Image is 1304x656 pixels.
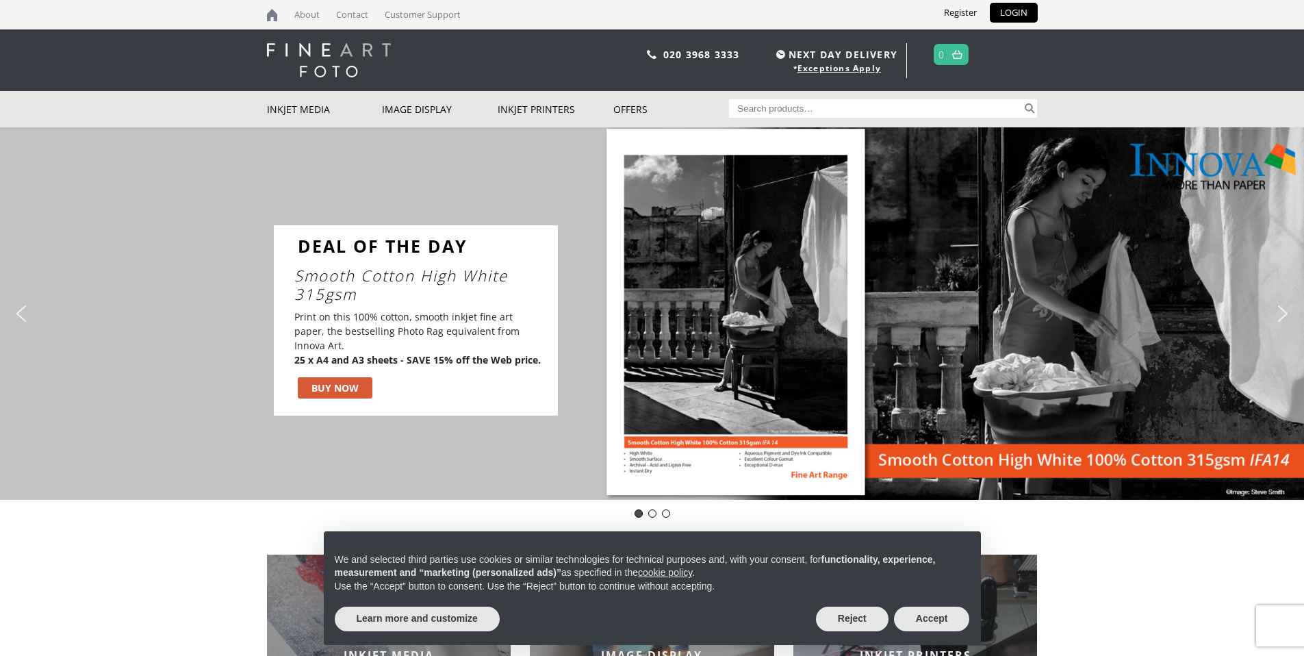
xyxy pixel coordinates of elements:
[267,43,391,77] img: logo-white.svg
[382,91,498,127] a: Image Display
[1272,303,1294,325] img: next arrow
[797,62,881,74] a: Exceptions Apply
[335,607,500,631] button: Learn more and customize
[274,225,558,416] div: DEAL OF THE DAYSmooth Cotton High White 315gsmPrint on this 100% cotton, smooth inkjet fine art p...
[776,50,785,59] img: time.svg
[952,50,962,59] img: basket.svg
[938,45,945,64] a: 0
[729,99,1022,118] input: Search products…
[335,554,936,579] strong: functionality, experience, measurement and “marketing (personalized ads)”
[638,567,692,578] a: cookie policy
[298,377,372,399] a: BUY NOW
[773,47,897,62] span: NEXT DAY DELIVERY
[311,381,359,395] div: BUY NOW
[662,509,670,518] div: pinch book
[816,607,888,631] button: Reject
[635,509,643,518] div: DOTD - Innova Smooth Cotton High White - IFA14
[632,507,673,520] div: Choose slide to display.
[267,91,383,127] a: Inkjet Media
[294,232,471,260] a: DEAL OF THE DAY
[498,91,613,127] a: Inkjet Printers
[647,50,656,59] img: phone.svg
[10,303,32,325] img: previous arrow
[648,509,656,518] div: Innova-general
[894,607,970,631] button: Accept
[335,580,970,594] p: Use the “Accept” button to consent. Use the “Reject” button to continue without accepting.
[313,520,992,656] div: Notice
[294,310,541,367] p: Print on this 100% cotton, smooth inkjet fine art paper, the bestselling Photo Rag equivalent fro...
[613,91,729,127] a: Offers
[934,3,987,23] a: Register
[294,266,551,303] a: Smooth Cotton High White 315gsm
[990,3,1038,23] a: LOGIN
[1022,99,1038,118] button: Search
[294,353,541,366] b: 25 x A4 and A3 sheets - SAVE 15% off the Web price.
[663,48,740,61] a: 020 3968 3333
[335,553,970,580] p: We and selected third parties use cookies or similar technologies for technical purposes and, wit...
